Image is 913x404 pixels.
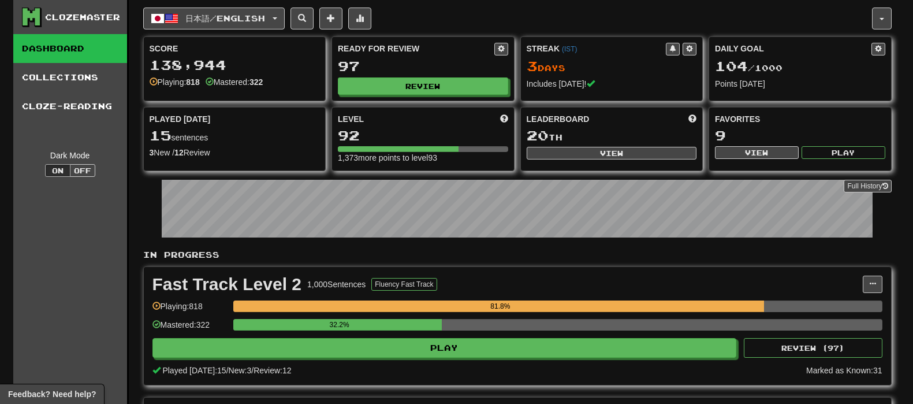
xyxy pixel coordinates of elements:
div: 97 [338,59,508,73]
p: In Progress [143,249,892,261]
button: Off [70,164,95,177]
span: / 1000 [715,63,782,73]
div: Mastered: 322 [152,319,228,338]
span: / [251,366,254,375]
div: 92 [338,128,508,143]
span: Played [DATE] [150,113,211,125]
span: New: 3 [229,366,252,375]
button: View [715,146,799,159]
div: Favorites [715,113,885,125]
div: Day s [527,59,697,74]
a: (IST) [562,45,577,53]
div: 1,000 Sentences [307,279,366,290]
button: Add sentence to collection [319,8,342,29]
strong: 3 [150,148,154,157]
div: 1,373 more points to level 93 [338,152,508,164]
button: Review (97) [744,338,882,358]
div: Daily Goal [715,43,871,55]
button: Search sentences [290,8,314,29]
span: 日本語 / English [185,13,265,23]
div: sentences [150,128,320,143]
div: 81.8% [237,301,764,312]
div: Score [150,43,320,54]
button: Review [338,77,508,95]
span: Open feedback widget [8,388,96,400]
strong: 818 [186,77,199,87]
span: Review: 12 [254,366,291,375]
span: 15 [150,127,172,143]
div: Includes [DATE]! [527,78,697,90]
div: Clozemaster [45,12,120,23]
button: Play [802,146,885,159]
span: 3 [527,58,538,74]
div: Streak [527,43,666,54]
span: Level [338,113,364,125]
div: Mastered: [206,76,263,88]
button: Play [152,338,737,358]
div: Marked as Known: 31 [806,365,882,376]
div: Playing: [150,76,200,88]
div: Playing: 818 [152,301,228,320]
button: View [527,147,697,160]
span: 20 [527,127,549,143]
div: Points [DATE] [715,78,885,90]
a: Full History [844,180,891,192]
a: Cloze-Reading [13,92,127,121]
div: Ready for Review [338,43,494,54]
span: 104 [715,58,748,74]
span: Played [DATE]: 15 [162,366,226,375]
button: More stats [348,8,371,29]
strong: 12 [174,148,184,157]
a: Collections [13,63,127,92]
button: 日本語/English [143,8,285,29]
div: New / Review [150,147,320,158]
span: Score more points to level up [500,113,508,125]
div: 32.2% [237,319,442,331]
span: / [226,366,229,375]
button: On [45,164,70,177]
div: 9 [715,128,885,143]
a: Dashboard [13,34,127,63]
span: Leaderboard [527,113,590,125]
div: 138,944 [150,58,320,72]
strong: 322 [249,77,263,87]
div: Dark Mode [22,150,118,161]
span: This week in points, UTC [688,113,696,125]
button: Fluency Fast Track [371,278,437,291]
div: Fast Track Level 2 [152,276,302,293]
div: th [527,128,697,143]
